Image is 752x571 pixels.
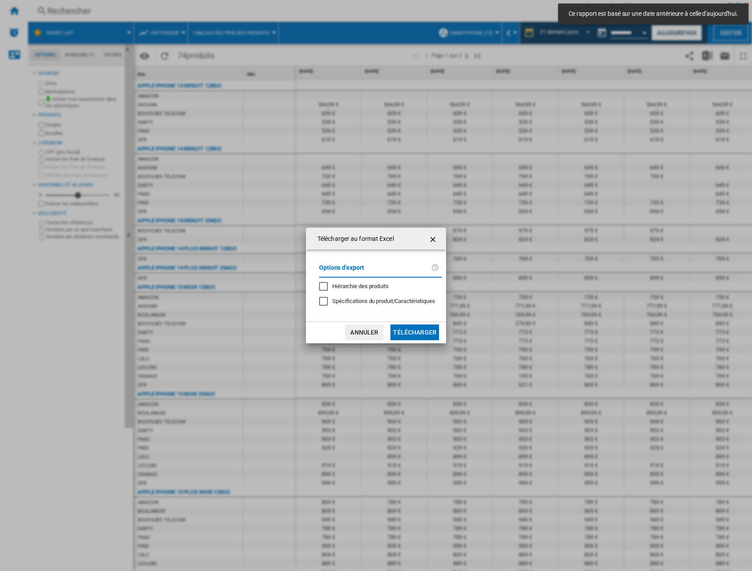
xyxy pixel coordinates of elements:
span: Spécifications du produit/Caractéristiques [332,298,435,304]
div: S'applique uniquement à la vision catégorie [332,297,435,305]
button: Annuler [345,324,383,340]
span: Ce rapport est basé sur une date antérieure à celle d'aujourd'hui. [566,10,741,18]
ng-md-icon: getI18NText('BUTTONS.CLOSE_DIALOG') [429,234,439,245]
span: Hiérarchie des produits [332,283,389,289]
button: Télécharger [390,324,439,340]
h4: Télécharger au format Excel [313,235,394,243]
button: getI18NText('BUTTONS.CLOSE_DIALOG') [425,230,443,247]
md-checkbox: Hiérarchie des produits [319,282,435,290]
label: Options d'export [319,263,431,279]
